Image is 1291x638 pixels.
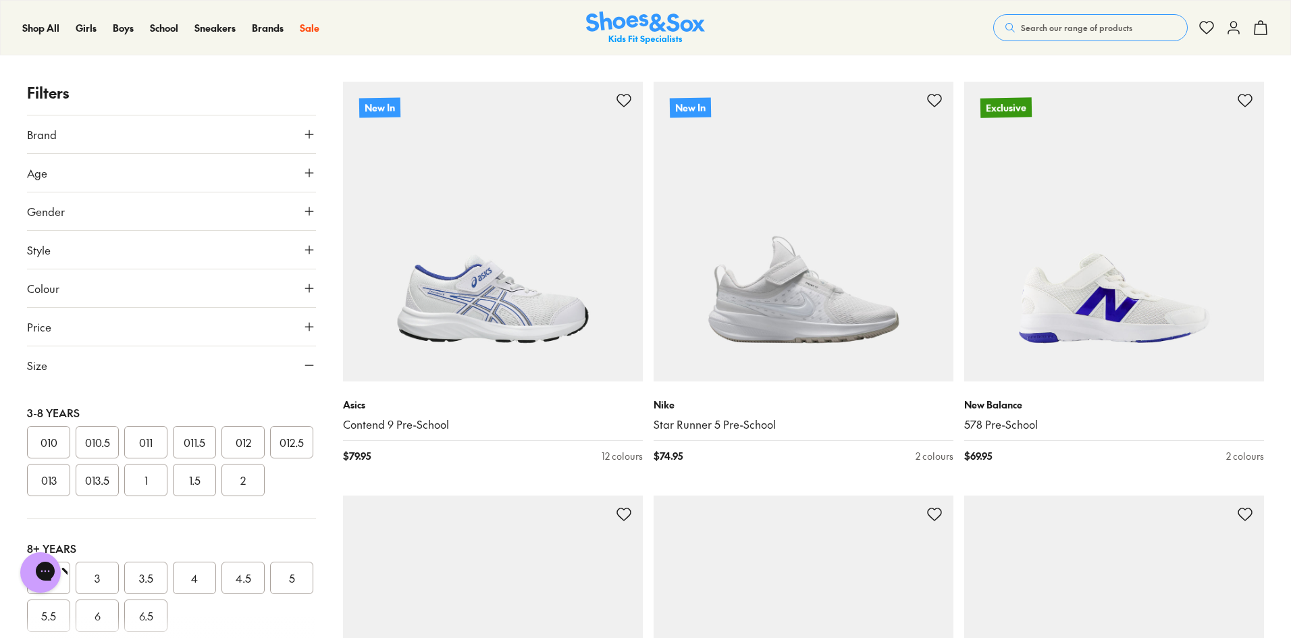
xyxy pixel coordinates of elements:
[27,203,65,219] span: Gender
[22,21,59,34] span: Shop All
[22,21,59,35] a: Shop All
[76,21,97,35] a: Girls
[194,21,236,34] span: Sneakers
[124,600,167,632] button: 6.5
[27,115,316,153] button: Brand
[27,464,70,496] button: 013
[602,449,643,463] div: 12 colours
[27,165,47,181] span: Age
[113,21,134,34] span: Boys
[27,242,51,258] span: Style
[1226,449,1264,463] div: 2 colours
[964,398,1264,412] p: New Balance
[654,417,953,432] a: Star Runner 5 Pre-School
[194,21,236,35] a: Sneakers
[670,97,711,117] p: New In
[343,449,371,463] span: $ 79.95
[173,464,216,496] button: 1.5
[150,21,178,35] a: School
[300,21,319,35] a: Sale
[993,14,1188,41] button: Search our range of products
[270,426,313,458] button: 012.5
[343,398,643,412] p: Asics
[27,346,316,384] button: Size
[343,82,643,381] a: New In
[27,308,316,346] button: Price
[27,192,316,230] button: Gender
[586,11,705,45] a: Shoes & Sox
[300,21,319,34] span: Sale
[916,449,953,463] div: 2 colours
[343,417,643,432] a: Contend 9 Pre-School
[654,82,953,381] a: New In
[27,269,316,307] button: Colour
[150,21,178,34] span: School
[221,426,265,458] button: 012
[124,426,167,458] button: 011
[27,357,47,373] span: Size
[124,562,167,594] button: 3.5
[124,464,167,496] button: 1
[270,562,313,594] button: 5
[27,540,316,556] div: 8+ Years
[964,417,1264,432] a: 578 Pre-School
[76,426,119,458] button: 010.5
[252,21,284,35] a: Brands
[980,97,1032,117] p: Exclusive
[27,426,70,458] button: 010
[654,398,953,412] p: Nike
[221,562,265,594] button: 4.5
[27,280,59,296] span: Colour
[173,426,216,458] button: 011.5
[14,548,68,597] iframe: Gorgias live chat messenger
[359,97,400,117] p: New In
[964,449,992,463] span: $ 69.95
[221,464,265,496] button: 2
[964,82,1264,381] a: Exclusive
[27,600,70,632] button: 5.5
[173,562,216,594] button: 4
[586,11,705,45] img: SNS_Logo_Responsive.svg
[1021,22,1132,34] span: Search our range of products
[76,21,97,34] span: Girls
[76,600,119,632] button: 6
[27,126,57,142] span: Brand
[252,21,284,34] span: Brands
[76,562,119,594] button: 3
[76,464,119,496] button: 013.5
[27,154,316,192] button: Age
[654,449,683,463] span: $ 74.95
[113,21,134,35] a: Boys
[27,82,316,104] p: Filters
[27,404,316,421] div: 3-8 Years
[27,319,51,335] span: Price
[27,231,316,269] button: Style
